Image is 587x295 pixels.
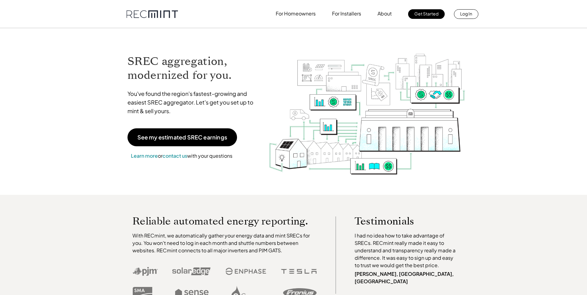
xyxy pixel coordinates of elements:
[378,9,392,18] p: About
[127,89,259,115] p: You've found the region's fastest-growing and easiest SREC aggregator. Let's get you set up to mi...
[414,9,438,18] p: Get Started
[408,9,445,19] a: Get Started
[355,270,459,285] p: [PERSON_NAME], [GEOGRAPHIC_DATA], [GEOGRAPHIC_DATA]
[355,216,447,226] p: Testimonials
[355,232,459,269] p: I had no idea how to take advantage of SRECs. RECmint really made it easy to understand and trans...
[127,54,259,82] h1: SREC aggregation, modernized for you.
[132,232,317,254] p: With RECmint, we automatically gather your energy data and mint SRECs for you. You won't need to ...
[137,135,227,140] p: See my estimated SREC earnings
[127,128,237,146] a: See my estimated SREC earnings
[127,152,236,160] p: or with your questions
[460,9,472,18] p: Log In
[268,37,466,176] img: RECmint value cycle
[332,9,361,18] p: For Installers
[454,9,478,19] a: Log In
[162,152,187,159] a: contact us
[132,216,317,226] p: Reliable automated energy reporting.
[131,152,158,159] a: Learn more
[276,9,316,18] p: For Homeowners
